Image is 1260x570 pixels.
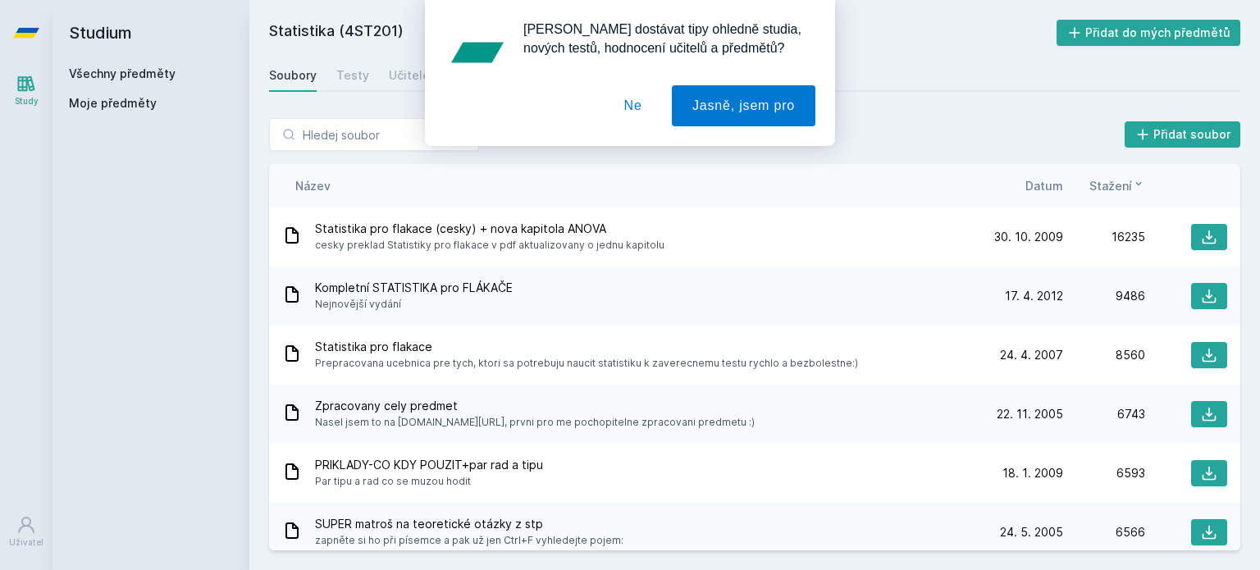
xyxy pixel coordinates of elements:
div: [PERSON_NAME] dostávat tipy ohledně studia, nových testů, hodnocení učitelů a předmětů? [510,20,815,57]
div: 16235 [1063,229,1145,245]
span: cesky preklad Statistiky pro flakace v pdf aktualizovany o jednu kapitolu [315,237,664,253]
div: 6566 [1063,524,1145,540]
button: Název [295,177,331,194]
div: Uživatel [9,536,43,549]
button: Ne [604,85,663,126]
span: Par tipu a rad co se muzou hodit [315,473,543,490]
span: 22. 11. 2005 [997,406,1063,422]
a: Uživatel [3,507,49,557]
div: 6593 [1063,465,1145,481]
span: SUPER matroš na teoretické otázky z stp [315,516,623,532]
span: Zpracovany cely predmet [315,398,755,414]
div: 9486 [1063,288,1145,304]
span: Prepracovana ucebnica pre tych, ktori sa potrebuju naucit statistiku k zaverecnemu testu rychlo a... [315,355,858,372]
span: Kompletní STATISTIKA pro FLÁKAČE [315,280,513,296]
button: Jasně, jsem pro [672,85,815,126]
img: notification icon [445,20,510,85]
span: Statistika pro flakace [315,339,858,355]
span: 18. 1. 2009 [1002,465,1063,481]
span: PRIKLADY-CO KDY POUZIT+par rad a tipu [315,457,543,473]
button: Stažení [1089,177,1145,194]
span: 17. 4. 2012 [1005,288,1063,304]
span: Stažení [1089,177,1132,194]
span: zapněte si ho při písemce a pak už jen Ctrl+F vyhledejte pojem: [315,532,623,549]
span: Nejnovější vydání [315,296,513,312]
span: 24. 4. 2007 [1000,347,1063,363]
div: 6743 [1063,406,1145,422]
button: Datum [1025,177,1063,194]
span: Statistika pro flakace (cesky) + nova kapitola ANOVA [315,221,664,237]
span: 24. 5. 2005 [1000,524,1063,540]
span: 30. 10. 2009 [994,229,1063,245]
span: Nasel jsem to na [DOMAIN_NAME][URL], prvni pro me pochopitelne zpracovani predmetu :) [315,414,755,431]
div: 8560 [1063,347,1145,363]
